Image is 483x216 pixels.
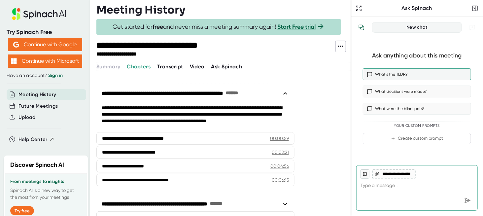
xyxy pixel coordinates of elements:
[8,38,82,51] button: Continue with Google
[272,177,289,183] div: 00:06:13
[18,136,48,143] span: Help Center
[10,161,64,169] h2: Discover Spinach AI
[211,63,242,71] button: Ask Spinach
[363,103,471,115] button: What were the blindspots?
[470,4,480,13] button: Close conversation sidebar
[277,23,316,30] a: Start Free trial
[363,86,471,97] button: What decisions were made?
[96,63,120,71] button: Summary
[127,63,151,70] span: Chapters
[96,63,120,70] span: Summary
[270,135,289,142] div: 00:00:59
[190,63,205,70] span: Video
[363,68,471,80] button: What’s the TLDR?
[157,63,183,71] button: Transcript
[211,63,242,70] span: Ask Spinach
[270,163,289,169] div: 00:04:56
[127,63,151,71] button: Chapters
[10,179,82,184] h3: From meetings to insights
[7,28,83,36] div: Try Spinach Free
[18,114,35,121] button: Upload
[18,91,56,98] button: Meeting History
[376,24,458,30] div: New chat
[18,102,58,110] button: Future Meetings
[96,4,185,16] h3: Meeting History
[462,195,473,206] div: Send message
[18,136,54,143] button: Help Center
[157,63,183,70] span: Transcript
[113,23,325,31] span: Get started for and never miss a meeting summary again!
[7,73,83,79] div: Have an account?
[13,42,19,48] img: Aehbyd4JwY73AAAAAElFTkSuQmCC
[363,5,470,12] div: Ask Spinach
[190,63,205,71] button: Video
[355,21,368,34] button: View conversation history
[363,133,471,144] button: Create custom prompt
[48,73,63,78] a: Sign in
[8,54,82,68] button: Continue with Microsoft
[272,149,289,156] div: 00:02:21
[372,52,462,59] div: Ask anything about this meeting
[354,4,363,13] button: Expand to Ask Spinach page
[10,187,82,201] p: Spinach AI is a new way to get the most from your meetings
[10,206,34,215] button: Try free
[363,124,471,128] div: Your Custom Prompts
[153,23,163,30] b: free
